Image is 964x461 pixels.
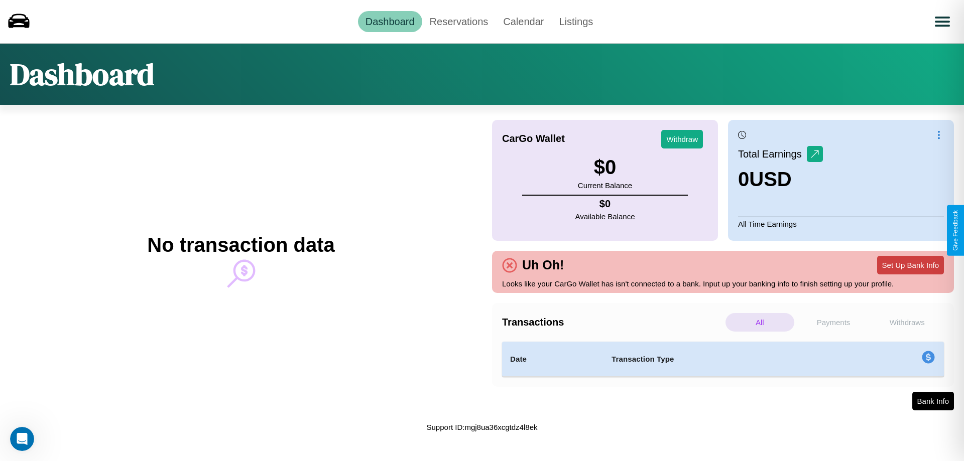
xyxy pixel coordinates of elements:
[877,256,944,274] button: Set Up Bank Info
[738,168,823,191] h3: 0 USD
[147,234,334,256] h2: No transaction data
[578,156,632,179] h3: $ 0
[502,277,944,290] p: Looks like your CarGo Wallet has isn't connected to a bank. Input up your banking info to finish ...
[612,353,839,365] h4: Transaction Type
[510,353,595,365] h4: Date
[502,133,565,144] h4: CarGo Wallet
[578,179,632,192] p: Current Balance
[10,427,34,451] iframe: Intercom live chat
[502,342,944,377] table: simple table
[952,210,959,251] div: Give Feedback
[358,11,422,32] a: Dashboard
[912,392,954,410] button: Bank Info
[517,258,569,272] h4: Uh Oh!
[502,317,723,328] h4: Transactions
[873,313,941,332] p: Withdraws
[726,313,794,332] p: All
[738,217,944,231] p: All Time Earnings
[575,210,635,223] p: Available Balance
[799,313,868,332] p: Payments
[575,198,635,210] h4: $ 0
[551,11,600,32] a: Listings
[661,130,703,148] button: Withdraw
[496,11,551,32] a: Calendar
[427,420,538,434] p: Support ID: mgj8ua36xcgtdz4l8ek
[928,8,956,36] button: Open menu
[422,11,496,32] a: Reservations
[738,145,807,163] p: Total Earnings
[10,54,154,95] h1: Dashboard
